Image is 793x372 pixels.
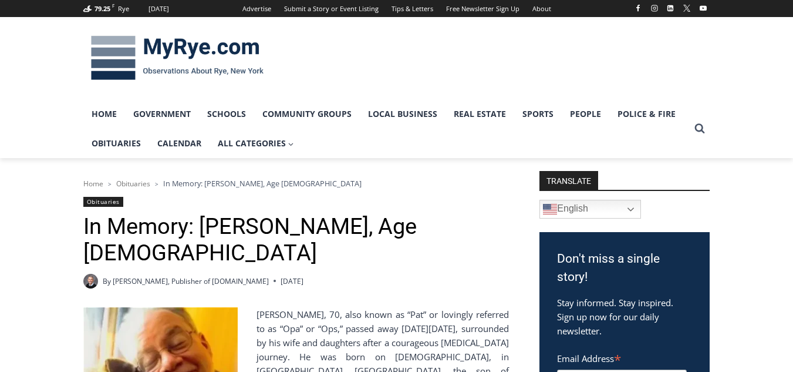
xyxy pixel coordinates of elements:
[149,4,169,14] div: [DATE]
[539,200,641,219] a: English
[83,129,149,158] a: Obituaries
[696,1,710,15] a: YouTube
[83,177,509,189] nav: Breadcrumbs
[680,1,694,15] a: X
[112,2,114,9] span: F
[163,178,362,189] span: In Memory: [PERSON_NAME], Age [DEMOGRAPHIC_DATA]
[281,276,303,287] time: [DATE]
[609,99,684,129] a: Police & Fire
[647,1,662,15] a: Instagram
[108,180,112,188] span: >
[557,347,687,368] label: Email Address
[83,179,103,189] a: Home
[83,197,123,207] a: Obituaries
[95,4,110,13] span: 79.25
[118,4,129,14] div: Rye
[631,1,645,15] a: Facebook
[689,118,710,139] button: View Search Form
[199,99,254,129] a: Schools
[103,276,111,287] span: By
[254,99,360,129] a: Community Groups
[218,137,294,150] span: All Categories
[557,250,692,287] h3: Don't miss a single story!
[125,99,199,129] a: Government
[514,99,562,129] a: Sports
[83,99,125,129] a: Home
[360,99,446,129] a: Local Business
[83,28,271,89] img: MyRye.com
[83,99,689,159] nav: Primary Navigation
[663,1,677,15] a: Linkedin
[155,180,158,188] span: >
[543,202,557,216] img: en
[113,276,269,286] a: [PERSON_NAME], Publisher of [DOMAIN_NAME]
[116,179,150,189] a: Obituaries
[557,296,692,338] p: Stay informed. Stay inspired. Sign up now for our daily newsletter.
[539,171,598,190] strong: TRANSLATE
[562,99,609,129] a: People
[446,99,514,129] a: Real Estate
[83,213,509,267] h1: In Memory: [PERSON_NAME], Age [DEMOGRAPHIC_DATA]
[83,274,98,289] a: Author image
[149,129,210,158] a: Calendar
[210,129,302,158] a: All Categories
